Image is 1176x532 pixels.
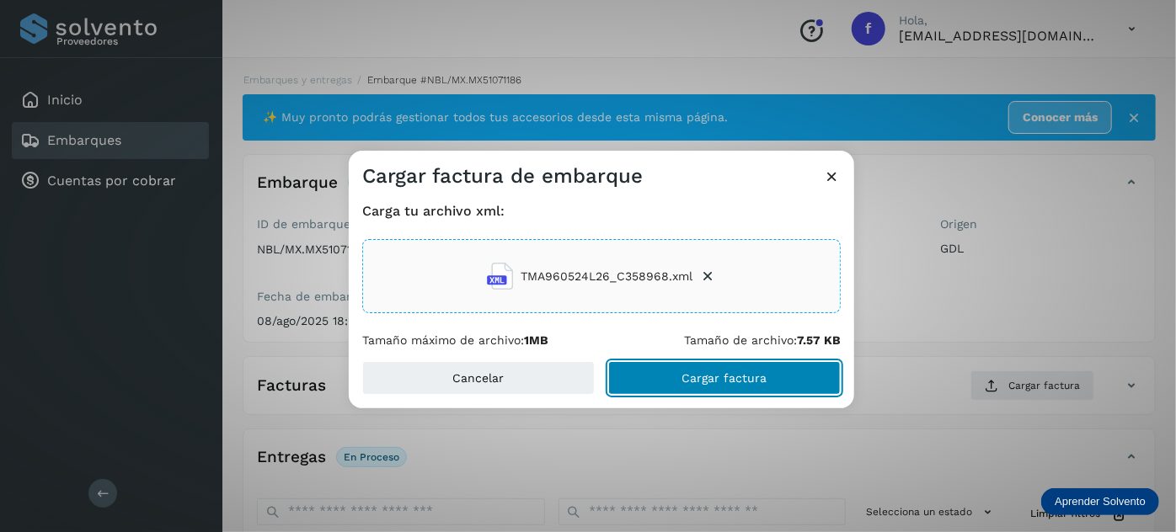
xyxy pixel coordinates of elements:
button: Cancelar [362,361,595,395]
b: 1MB [524,333,548,347]
h4: Carga tu archivo xml: [362,203,841,219]
b: 7.57 KB [797,333,841,347]
p: Tamaño máximo de archivo: [362,333,548,348]
p: Aprender Solvento [1055,495,1146,508]
h3: Cargar factura de embarque [362,164,643,189]
div: Aprender Solvento [1041,488,1159,515]
span: Cancelar [453,372,505,384]
p: Tamaño de archivo: [684,333,841,348]
button: Cargar factura [608,361,841,395]
span: TMA960524L26_C358968.xml [521,268,692,285]
span: Cargar factura [682,372,767,384]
